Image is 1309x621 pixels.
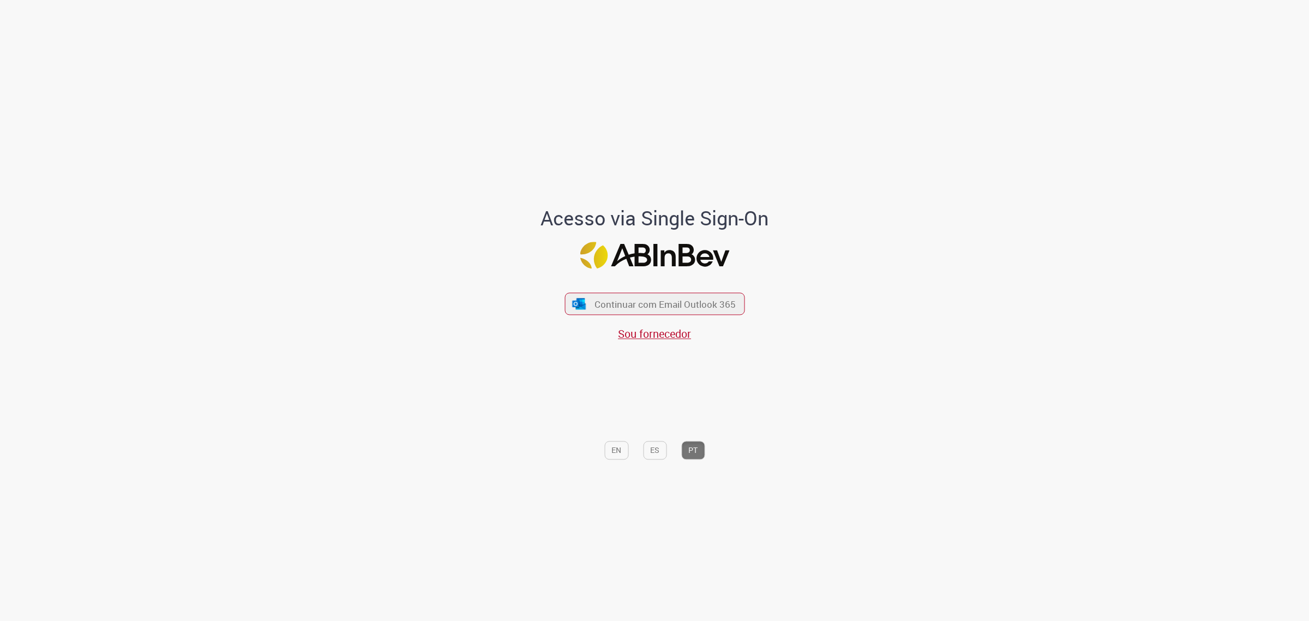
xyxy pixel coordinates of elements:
[595,298,736,310] span: Continuar com Email Outlook 365
[572,298,587,309] img: ícone Azure/Microsoft 360
[643,441,666,459] button: ES
[580,242,729,269] img: Logo ABInBev
[565,293,744,315] button: ícone Azure/Microsoft 360 Continuar com Email Outlook 365
[618,327,691,342] a: Sou fornecedor
[503,207,806,229] h1: Acesso via Single Sign-On
[681,441,705,459] button: PT
[604,441,628,459] button: EN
